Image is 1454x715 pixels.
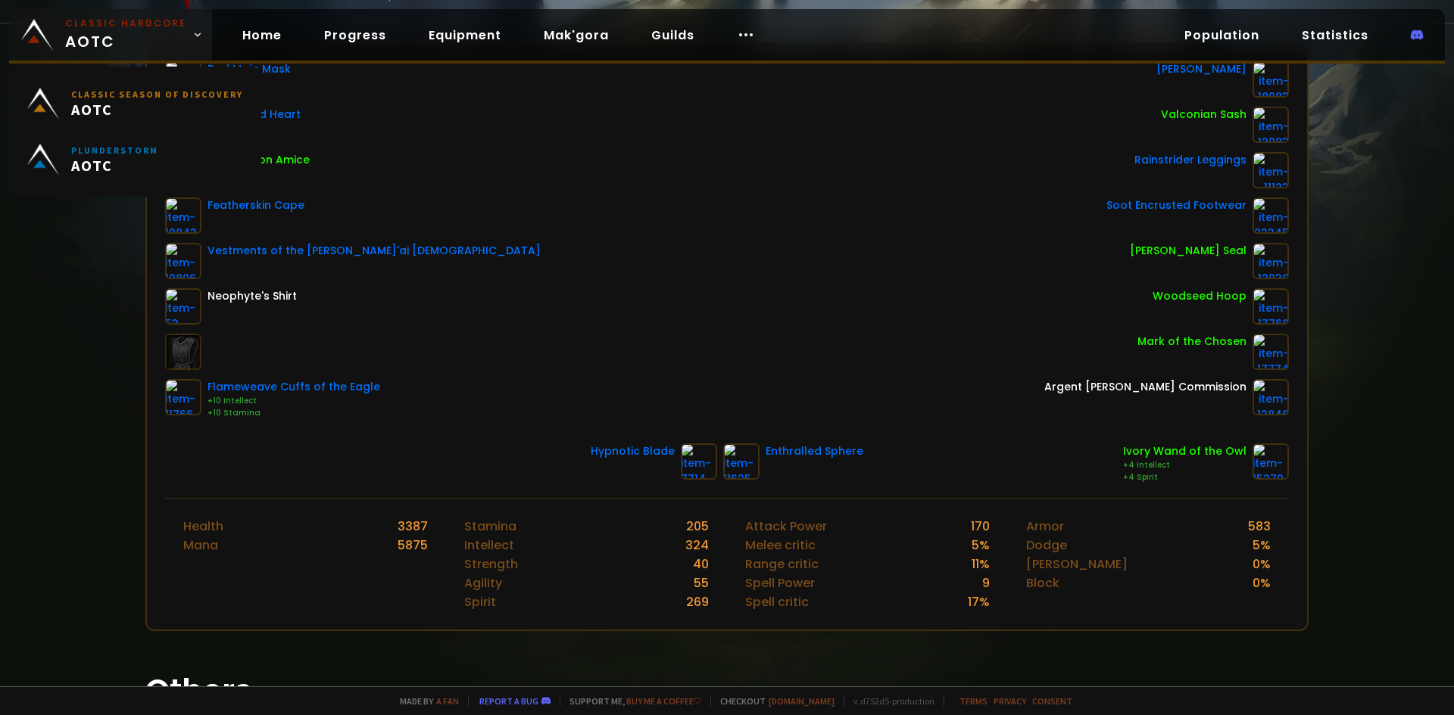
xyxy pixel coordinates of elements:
div: Agility [464,574,502,592]
div: +10 Intellect [207,395,380,407]
div: Hypnotic Blade [591,443,675,459]
div: Mana [183,536,218,555]
div: 0 % [1253,555,1271,574]
div: Spell Power [745,574,815,592]
a: [DOMAIN_NAME] [769,695,835,707]
div: Ivory Wand of the Owl [1123,443,1247,459]
div: Spirit [464,592,496,611]
div: 5 % [1253,536,1271,555]
img: item-22245 [1253,197,1289,234]
div: Woodseed Hoop [1153,288,1247,304]
img: item-53 [165,288,201,325]
a: Guilds [639,20,707,51]
a: PlunderstormAOTC [18,132,252,188]
div: Melee critic [745,536,816,555]
div: 0 % [1253,574,1271,592]
span: AOTC [65,17,186,53]
div: 324 [685,536,709,555]
div: 205 [686,517,709,536]
div: [PERSON_NAME] Seal [1130,243,1247,259]
div: 11 % [972,555,990,574]
div: Health [183,517,223,536]
a: Privacy [994,695,1026,707]
h1: Others [145,667,1309,715]
div: [PERSON_NAME] [1026,555,1128,574]
a: Home [230,20,294,51]
div: Armor [1026,517,1064,536]
a: Statistics [1290,20,1381,51]
div: Rainstrider Leggings [1134,152,1247,168]
div: Featherskin Cape [207,197,304,213]
div: Enthralled Sphere [766,443,863,459]
img: item-10843 [165,197,201,234]
img: item-12083 [1253,107,1289,143]
div: 170 [971,517,990,536]
img: item-11123 [1253,152,1289,188]
div: Stamina [464,517,516,536]
div: Strength [464,555,518,574]
div: Range critic [745,555,819,574]
small: Classic Hardcore [65,17,186,30]
a: Mak'gora [532,20,621,51]
div: 583 [1248,517,1271,536]
span: Support me, [560,695,701,707]
a: Population [1172,20,1271,51]
img: item-12846 [1253,379,1289,415]
a: Classic Season of DiscoveryAOTC [18,76,252,132]
span: Made by [391,695,459,707]
div: +10 Stamina [207,407,380,419]
a: Classic HardcoreAOTC [9,9,212,61]
img: item-17774 [1253,334,1289,370]
img: item-11766 [165,379,201,415]
div: Intellect [464,536,514,555]
a: a fan [436,695,459,707]
a: Consent [1032,695,1072,707]
div: Flameweave Cuffs of the Eagle [207,379,380,395]
div: Argent [PERSON_NAME] Commission [1044,379,1247,395]
span: v. d752d5 - production [844,695,934,707]
span: AOTC [71,156,158,175]
div: Dodge [1026,536,1067,555]
div: 3387 [398,517,428,536]
div: Valconian Sash [1161,107,1247,123]
img: item-12038 [1253,243,1289,279]
div: 55 [694,574,709,592]
div: 40 [693,555,709,574]
img: item-7714 [681,443,717,480]
img: item-17768 [1253,288,1289,325]
div: Block [1026,574,1059,592]
img: item-15279 [1253,443,1289,480]
span: AOTC [71,100,243,119]
div: Attack Power [745,517,827,536]
div: 9 [982,574,990,592]
small: Classic Season of Discovery [71,89,243,100]
small: Plunderstorm [71,145,158,156]
img: item-18083 [1253,61,1289,98]
div: 5 % [972,536,990,555]
img: item-11625 [723,443,760,480]
div: 269 [686,592,709,611]
img: item-10806 [165,243,201,279]
a: Progress [312,20,398,51]
div: Soot Encrusted Footwear [1106,197,1247,213]
div: +4 Spirit [1123,471,1247,483]
div: Neophyte's Shirt [207,288,297,304]
span: Checkout [710,695,835,707]
div: Mark of the Chosen [1137,334,1247,350]
a: Report a bug [479,695,538,707]
div: +4 Intellect [1123,459,1247,471]
a: Equipment [417,20,513,51]
div: 17 % [968,592,990,611]
a: Terms [959,695,988,707]
div: Vestments of the [PERSON_NAME]'ai [DEMOGRAPHIC_DATA] [207,243,541,259]
div: 5875 [398,536,428,555]
div: [PERSON_NAME] [1156,61,1247,77]
a: Buy me a coffee [626,695,701,707]
div: Spell critic [745,592,809,611]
